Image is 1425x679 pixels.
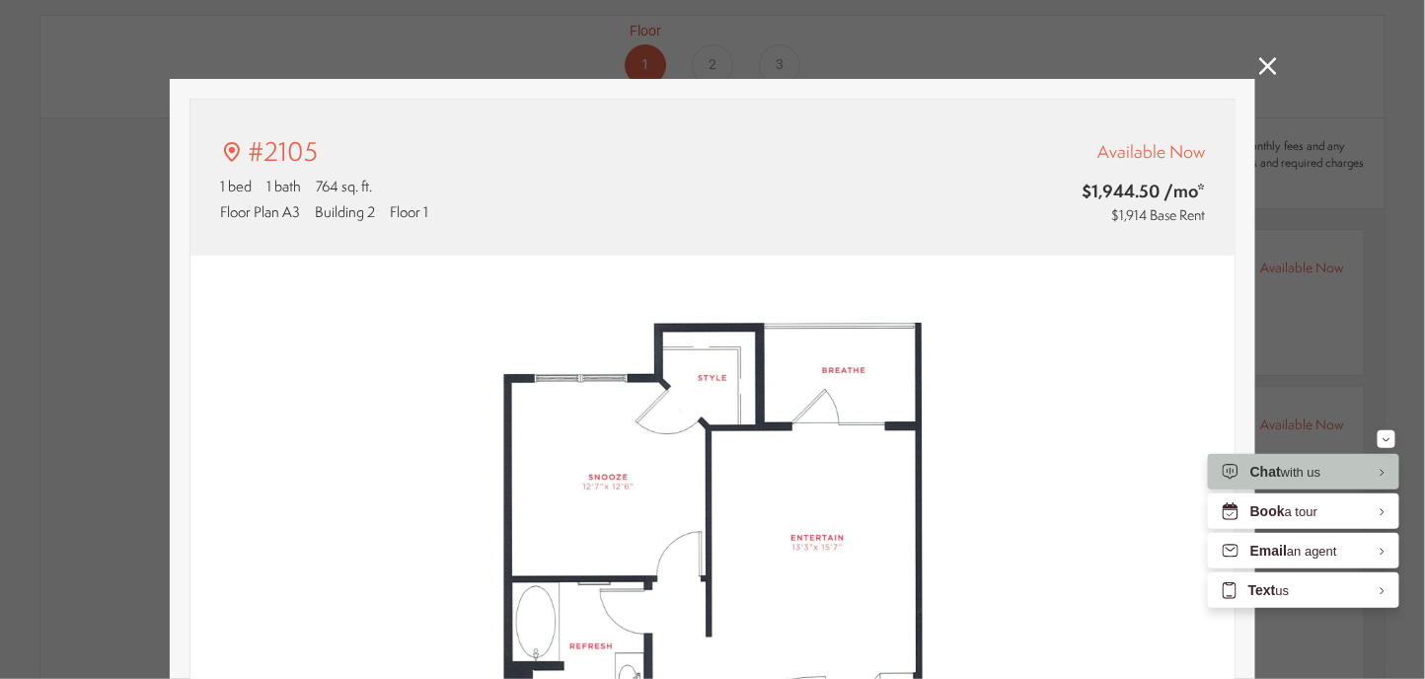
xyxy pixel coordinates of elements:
[1097,139,1205,164] span: Available Now
[1111,205,1205,225] span: $1,914 Base Rent
[973,179,1205,203] span: $1,944.50 /mo*
[316,176,372,196] span: 764 sq. ft.
[220,176,252,196] span: 1 bed
[220,201,300,222] span: Floor Plan A3
[248,133,318,171] p: #2105
[390,201,428,222] span: Floor 1
[315,201,375,222] span: Building 2
[266,176,301,196] span: 1 bath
